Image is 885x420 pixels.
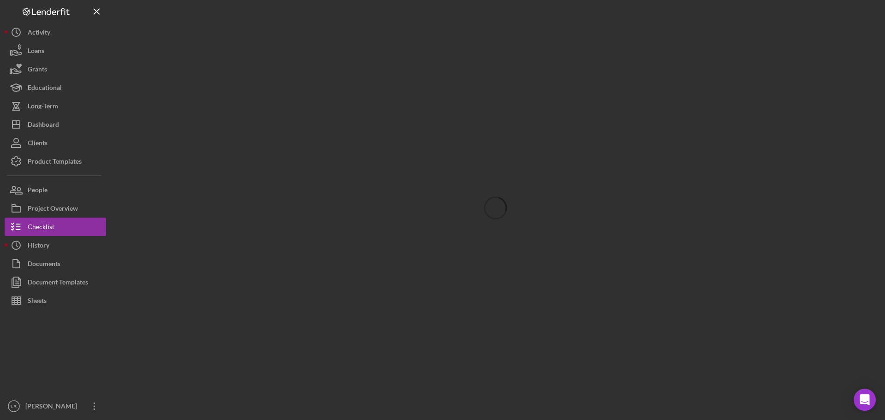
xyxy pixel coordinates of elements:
button: Dashboard [5,115,106,134]
text: LR [11,404,17,409]
div: Clients [28,134,47,154]
button: Product Templates [5,152,106,171]
div: Sheets [28,291,47,312]
button: Activity [5,23,106,41]
div: Activity [28,23,50,44]
button: Educational [5,78,106,97]
div: Checklist [28,218,54,238]
button: History [5,236,106,254]
button: Project Overview [5,199,106,218]
button: Clients [5,134,106,152]
button: Sheets [5,291,106,310]
div: Open Intercom Messenger [854,389,876,411]
button: LR[PERSON_NAME] [5,397,106,415]
div: [PERSON_NAME] [23,397,83,418]
div: Grants [28,60,47,81]
button: People [5,181,106,199]
div: Educational [28,78,62,99]
div: Project Overview [28,199,78,220]
div: Product Templates [28,152,82,173]
button: Document Templates [5,273,106,291]
div: Documents [28,254,60,275]
div: Long-Term [28,97,58,118]
button: Grants [5,60,106,78]
div: People [28,181,47,201]
div: Document Templates [28,273,88,294]
button: Long-Term [5,97,106,115]
button: Checklist [5,218,106,236]
div: History [28,236,49,257]
button: Loans [5,41,106,60]
button: Documents [5,254,106,273]
div: Loans [28,41,44,62]
div: Dashboard [28,115,59,136]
